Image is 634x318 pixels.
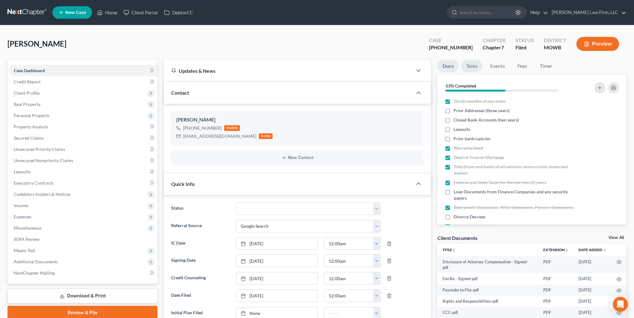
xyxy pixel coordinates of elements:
div: Updates & News [171,67,405,74]
span: Expenses [14,214,31,219]
a: Titleunfold_more [442,247,456,252]
td: [DATE] [574,296,612,307]
a: Unsecured Priority Claims [9,144,157,155]
span: Secured Claims [14,135,44,141]
button: New Contact [176,155,419,160]
i: unfold_more [565,248,569,252]
div: Open Intercom Messenger [613,297,628,312]
i: expand_more [603,248,607,252]
td: [DATE] [574,256,612,273]
span: Miscellaneous [14,225,41,231]
td: Rights and Responsibilites-pdf [437,296,538,307]
label: Referral Source [168,220,233,232]
span: New Case [65,10,86,15]
div: Case [429,37,473,44]
div: Chapter [483,37,506,44]
span: Lawsuits [14,169,31,174]
input: -- : -- [324,255,373,267]
span: Quick Info [171,181,195,187]
span: Lawsuits [453,126,470,132]
span: Credit Report [14,79,41,84]
span: Personal Property [14,113,49,118]
strong: 53% Completed [445,83,476,88]
input: -- : -- [324,238,373,250]
a: SOFA Review [9,234,157,245]
span: Contact [171,90,189,96]
span: Divorce Decrees [453,214,485,220]
span: Closed Bank Accounts (two years) [453,117,519,123]
a: DebtorCC [161,7,196,18]
span: Additional Documents [14,259,58,264]
div: home [259,133,273,139]
a: Timer [535,60,557,72]
span: Deed of Trust or Mortgage [453,154,504,161]
div: Chapter [483,44,506,51]
div: Status [515,37,534,44]
td: DecRe - Signed-pdf [437,273,538,284]
div: Filed [515,44,534,51]
a: Docs [437,60,458,72]
span: Unsecured Nonpriority Claims [14,158,73,163]
span: 7 [501,44,504,50]
label: IC Date [168,237,233,250]
a: [DATE] [236,255,317,267]
span: NextChapter Mailing [14,270,55,276]
span: Copy of Driver's License [453,223,500,229]
span: SOFA Review [14,236,40,242]
a: Events [485,60,510,72]
div: MOWB [544,44,566,51]
label: Date Filed [168,290,233,302]
input: Search by name... [459,7,516,18]
span: Means Test [14,248,35,253]
input: -- : -- [324,272,373,284]
span: Codebtors Insiders & Notices [14,191,70,197]
span: Federal and State Taxes for the last two (2) years [453,179,546,186]
span: Prior Addresses (three years) [453,107,510,114]
span: Retirement Statements, 401k Statements, Pension Statements [453,204,573,211]
a: [DATE] [236,272,317,284]
a: Extensionunfold_more [543,247,569,252]
button: Preview [576,37,619,51]
td: [DATE] [574,285,612,296]
a: Home [94,7,120,18]
div: mobile [224,125,240,131]
div: [PHONE_NUMBER] [429,44,473,51]
a: [DATE] [236,238,317,250]
a: Property Analysis [9,121,157,132]
label: Signing Date [168,255,233,267]
a: Help [527,7,548,18]
td: PDF [538,256,574,273]
i: unfold_more [452,248,456,252]
input: -- : -- [324,290,373,302]
span: Property Analysis [14,124,48,129]
td: Paystubs to File-pdf [437,285,538,296]
a: View All [608,236,624,240]
span: [PERSON_NAME] [7,39,66,48]
a: [PERSON_NAME] Law Firm, LLC [549,7,626,18]
a: Lawsuits [9,166,157,177]
td: [DATE] [574,273,612,284]
span: Six (6) months of pay stubs [453,98,505,104]
label: Status [168,202,233,215]
td: PDF [538,273,574,284]
a: Date Added expand_more [578,247,607,252]
a: Executory Contracts [9,177,157,189]
span: Prior bankruptcies [453,136,490,142]
div: Client Documents [437,235,477,241]
label: Credit Counseling [168,272,233,285]
a: [DATE] [236,290,317,302]
td: PDF [538,285,574,296]
span: Loan Documents from Finance Companies and any security papers [453,189,574,201]
div: [PERSON_NAME] [176,116,419,124]
a: Download & Print [7,289,157,303]
a: NextChapter Mailing [9,267,157,279]
td: Disclosure of Attorney Compensation - Signed-pdf [437,256,538,273]
a: Unsecured Nonpriority Claims [9,155,157,166]
div: District [544,37,566,44]
span: Unsecured Priority Claims [14,147,65,152]
a: Credit Report [9,76,157,87]
a: Secured Claims [9,132,157,144]
span: Real Property [14,102,41,107]
a: Case Dashboard [9,65,157,76]
a: Tasks [461,60,482,72]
